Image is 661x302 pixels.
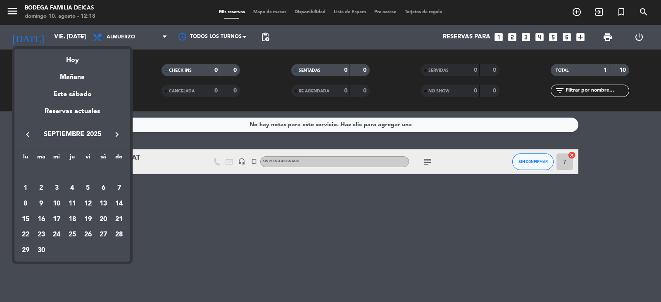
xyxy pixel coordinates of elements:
div: 26 [81,228,95,242]
th: miércoles [49,152,64,165]
td: 30 de septiembre de 2025 [33,243,49,258]
div: 13 [96,197,110,211]
td: 8 de septiembre de 2025 [18,196,33,212]
td: 14 de septiembre de 2025 [111,196,127,212]
td: 5 de septiembre de 2025 [80,180,96,196]
td: 12 de septiembre de 2025 [80,196,96,212]
div: 21 [112,212,126,226]
div: 22 [19,228,33,242]
td: 2 de septiembre de 2025 [33,180,49,196]
div: 30 [34,243,48,257]
td: 25 de septiembre de 2025 [64,227,80,243]
th: sábado [96,152,112,165]
div: 9 [34,197,48,211]
td: 17 de septiembre de 2025 [49,212,64,227]
td: SEP. [18,165,127,181]
th: viernes [80,152,96,165]
td: 3 de septiembre de 2025 [49,180,64,196]
div: 5 [81,181,95,195]
td: 15 de septiembre de 2025 [18,212,33,227]
div: 29 [19,243,33,257]
div: 11 [65,197,79,211]
div: 20 [96,212,110,226]
button: keyboard_arrow_right [109,129,124,140]
td: 23 de septiembre de 2025 [33,227,49,243]
td: 28 de septiembre de 2025 [111,227,127,243]
th: domingo [111,152,127,165]
div: 23 [34,228,48,242]
div: 10 [50,197,64,211]
div: 6 [96,181,110,195]
td: 9 de septiembre de 2025 [33,196,49,212]
div: 16 [34,212,48,226]
td: 21 de septiembre de 2025 [111,212,127,227]
div: 3 [50,181,64,195]
td: 18 de septiembre de 2025 [64,212,80,227]
td: 7 de septiembre de 2025 [111,180,127,196]
i: keyboard_arrow_left [23,130,33,139]
td: 1 de septiembre de 2025 [18,180,33,196]
div: 2 [34,181,48,195]
td: 19 de septiembre de 2025 [80,212,96,227]
div: 7 [112,181,126,195]
th: jueves [64,152,80,165]
td: 4 de septiembre de 2025 [64,180,80,196]
div: 19 [81,212,95,226]
div: 1 [19,181,33,195]
td: 20 de septiembre de 2025 [96,212,112,227]
div: Mañana [14,66,130,83]
div: 15 [19,212,33,226]
span: septiembre 2025 [35,129,109,140]
div: 24 [50,228,64,242]
td: 11 de septiembre de 2025 [64,196,80,212]
div: Reservas actuales [14,106,130,123]
div: 25 [65,228,79,242]
i: keyboard_arrow_right [112,130,122,139]
div: 12 [81,197,95,211]
td: 27 de septiembre de 2025 [96,227,112,243]
th: lunes [18,152,33,165]
div: 14 [112,197,126,211]
div: 8 [19,197,33,211]
div: 17 [50,212,64,226]
th: martes [33,152,49,165]
div: 27 [96,228,110,242]
button: keyboard_arrow_left [20,129,35,140]
td: 24 de septiembre de 2025 [49,227,64,243]
td: 26 de septiembre de 2025 [80,227,96,243]
div: Hoy [14,49,130,66]
td: 10 de septiembre de 2025 [49,196,64,212]
div: 18 [65,212,79,226]
td: 29 de septiembre de 2025 [18,243,33,258]
div: 4 [65,181,79,195]
div: Este sábado [14,83,130,106]
td: 13 de septiembre de 2025 [96,196,112,212]
td: 16 de septiembre de 2025 [33,212,49,227]
td: 22 de septiembre de 2025 [18,227,33,243]
td: 6 de septiembre de 2025 [96,180,112,196]
div: 28 [112,228,126,242]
